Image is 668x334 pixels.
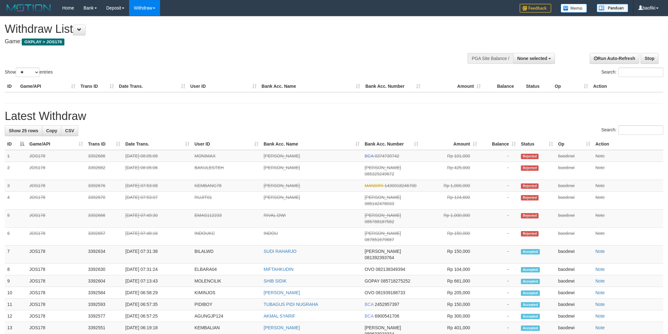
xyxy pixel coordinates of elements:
span: Accepted [521,302,540,307]
input: Search: [618,125,663,135]
td: JOS178 [27,264,86,275]
td: Rp 425,000 [421,162,480,180]
span: Rejected [521,165,539,171]
span: [PERSON_NAME] [365,231,401,236]
td: PIDIBOY [192,299,261,310]
td: [DATE] 08:05:08 [123,150,192,162]
a: [PERSON_NAME] [264,290,300,295]
td: [DATE] 07:49:30 [123,210,192,228]
button: None selected [513,53,555,64]
th: Bank Acc. Number [363,81,423,92]
td: 3392593 [86,299,123,310]
td: 2 [5,162,27,180]
td: Rp 150,000 [421,299,480,310]
th: Trans ID [78,81,116,92]
td: INDOUKC [192,228,261,246]
a: Note [595,195,605,200]
span: Copy 081392393764 to clipboard [365,255,394,260]
td: MOLENCILIK [192,275,261,287]
td: 1 [5,150,27,162]
a: RIVAL DWI [264,213,286,218]
h1: Latest Withdraw [5,110,663,122]
td: 5 [5,210,27,228]
th: Game/API [18,81,78,92]
td: 3392670 [86,192,123,210]
td: - [480,228,518,246]
img: Feedback.jpg [520,4,551,13]
th: ID: activate to sort column descending [5,138,27,150]
td: JOS178 [27,192,86,210]
th: Status [523,81,552,92]
a: [PERSON_NAME] [264,183,300,188]
span: OVO [365,290,374,295]
span: [PERSON_NAME] [365,325,401,330]
td: 3392657 [86,228,123,246]
label: Search: [601,68,663,77]
td: JOS178 [27,246,86,264]
th: Action [593,138,663,150]
h1: Withdraw List [5,23,439,35]
td: baodewi [556,210,593,228]
span: Accepted [521,325,540,331]
td: 7 [5,246,27,264]
span: [PERSON_NAME] [365,249,401,254]
th: Bank Acc. Name: activate to sort column ascending [261,138,362,150]
td: 3392604 [86,275,123,287]
td: baodewi [556,180,593,192]
span: [PERSON_NAME] [365,165,401,170]
span: Rejected [521,231,539,236]
h4: Game: [5,39,439,45]
span: Accepted [521,290,540,296]
th: Op [552,81,591,92]
td: RUJIT01 [192,192,261,210]
a: Stop [641,53,659,64]
td: Rp 300,000 [421,310,480,322]
td: 9 [5,275,27,287]
td: JOS178 [27,150,86,162]
td: - [480,287,518,299]
td: baodewi [556,162,593,180]
td: Rp 101,000 [421,150,480,162]
th: Game/API: activate to sort column ascending [27,138,86,150]
span: Copy 085142478033 to clipboard [365,201,394,206]
span: OVO [365,267,374,272]
span: Accepted [521,314,540,319]
a: Note [595,213,605,218]
a: Note [595,278,605,283]
td: JOS178 [27,210,86,228]
span: [PERSON_NAME] [365,195,401,200]
td: MONIMAX [192,150,261,162]
span: Copy 087851679687 to clipboard [365,237,394,242]
a: AKMAL SYARIF [264,313,295,319]
th: ID [5,81,18,92]
td: Rp 104,000 [421,264,480,275]
a: INDOU [264,231,278,236]
td: baodewi [556,299,593,310]
td: baodewi [556,310,593,322]
span: MANDIRI [365,183,383,188]
a: Note [595,325,605,330]
a: Note [595,231,605,236]
td: baodewi [556,150,593,162]
a: SHIB SIDIK [264,278,287,283]
span: Copy 0374730742 to clipboard [375,153,399,158]
td: 3392682 [86,162,123,180]
td: EMAS112233 [192,210,261,228]
td: JOS178 [27,228,86,246]
td: 3392666 [86,210,123,228]
td: baodewi [556,264,593,275]
span: Copy 085718275252 to clipboard [381,278,410,283]
td: 11 [5,299,27,310]
a: [PERSON_NAME] [264,325,300,330]
td: baodewi [556,228,593,246]
td: BILALWD [192,246,261,264]
th: Date Trans.: activate to sort column ascending [123,138,192,150]
th: Balance [483,81,523,92]
td: - [480,150,518,162]
td: Rp 1,000,000 [421,180,480,192]
span: Accepted [521,279,540,284]
td: KEMBANG78 [192,180,261,192]
th: Bank Acc. Name [259,81,363,92]
td: - [480,210,518,228]
td: - [480,275,518,287]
